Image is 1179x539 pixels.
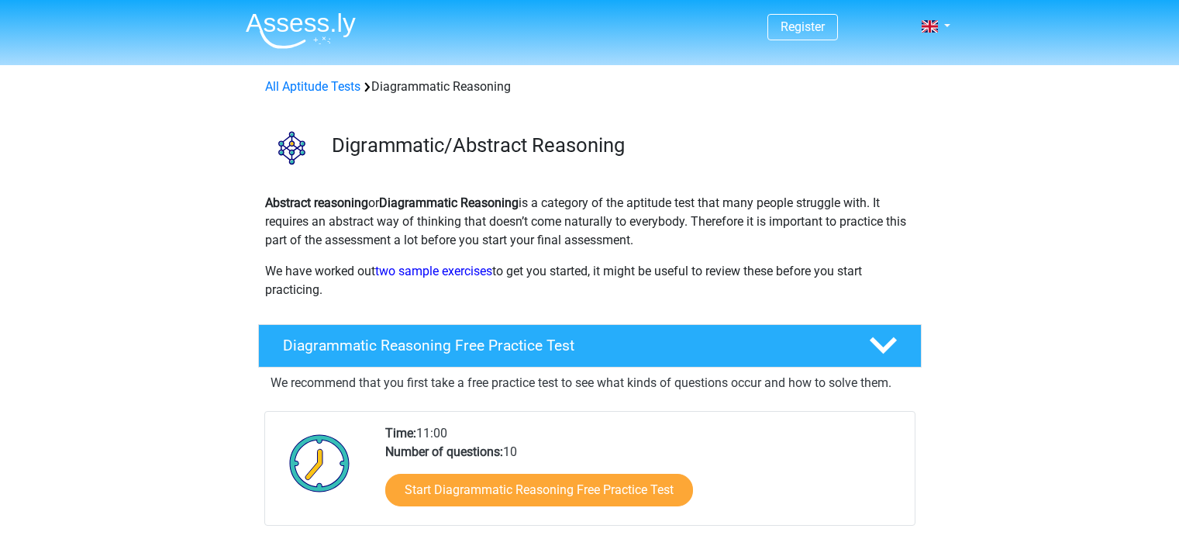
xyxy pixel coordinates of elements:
[374,424,914,525] div: 11:00 10
[265,79,360,94] a: All Aptitude Tests
[781,19,825,34] a: Register
[385,474,693,506] a: Start Diagrammatic Reasoning Free Practice Test
[252,324,928,368] a: Diagrammatic Reasoning Free Practice Test
[375,264,492,278] a: two sample exercises
[265,195,368,210] b: Abstract reasoning
[265,262,915,299] p: We have worked out to get you started, it might be useful to review these before you start practi...
[246,12,356,49] img: Assessly
[332,133,909,157] h3: Digrammatic/Abstract Reasoning
[283,337,844,354] h4: Diagrammatic Reasoning Free Practice Test
[385,444,503,459] b: Number of questions:
[271,374,909,392] p: We recommend that you first take a free practice test to see what kinds of questions occur and ho...
[265,194,915,250] p: or is a category of the aptitude test that many people struggle with. It requires an abstract way...
[281,424,359,502] img: Clock
[379,195,519,210] b: Diagrammatic Reasoning
[259,115,325,181] img: diagrammatic reasoning
[385,426,416,441] b: Time:
[259,78,921,96] div: Diagrammatic Reasoning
